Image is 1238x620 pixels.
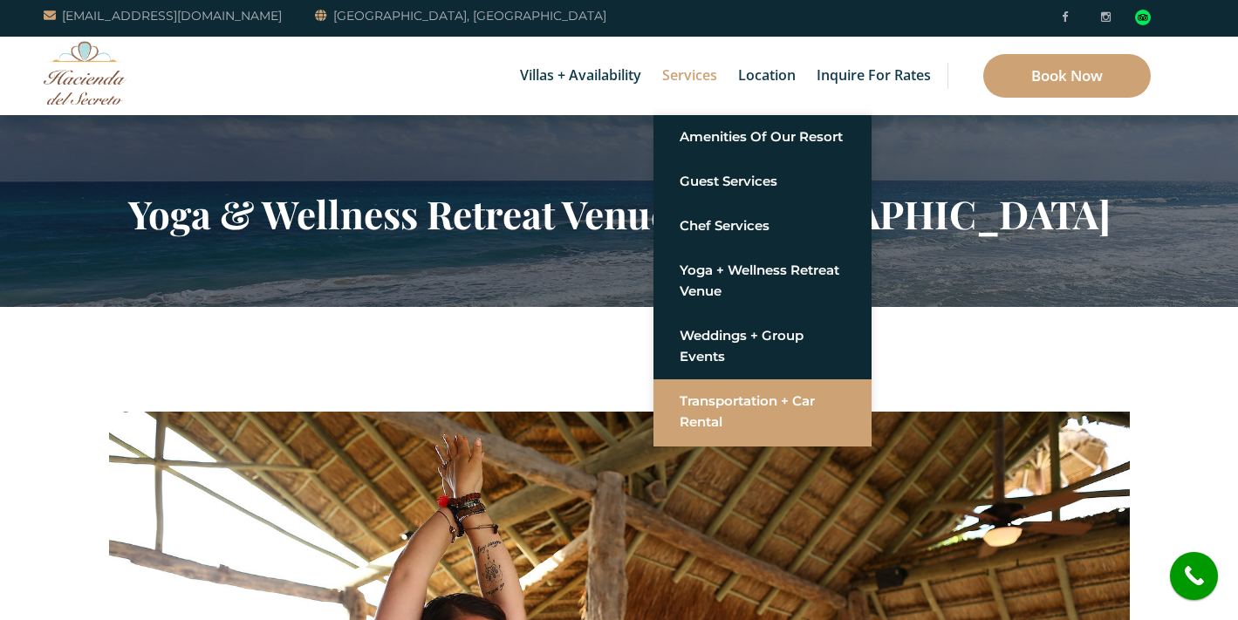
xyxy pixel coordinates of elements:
a: Yoga + Wellness Retreat Venue [680,255,845,307]
a: Inquire for Rates [808,37,940,115]
img: Awesome Logo [44,41,127,105]
a: Guest Services [680,166,845,197]
a: Services [653,37,726,115]
a: call [1170,552,1218,600]
a: Amenities of Our Resort [680,121,845,153]
i: call [1174,556,1214,596]
a: [GEOGRAPHIC_DATA], [GEOGRAPHIC_DATA] [315,5,606,26]
a: Transportation + Car Rental [680,385,845,438]
a: Book Now [983,54,1151,98]
img: Tripadvisor_logomark.svg [1135,10,1151,25]
h2: Yoga & Wellness Retreat Venue - [GEOGRAPHIC_DATA] [109,191,1130,236]
div: Read traveler reviews on Tripadvisor [1135,10,1151,25]
a: Weddings + Group Events [680,320,845,372]
a: Chef Services [680,210,845,242]
a: [EMAIL_ADDRESS][DOMAIN_NAME] [44,5,282,26]
a: Location [729,37,804,115]
a: Villas + Availability [511,37,650,115]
